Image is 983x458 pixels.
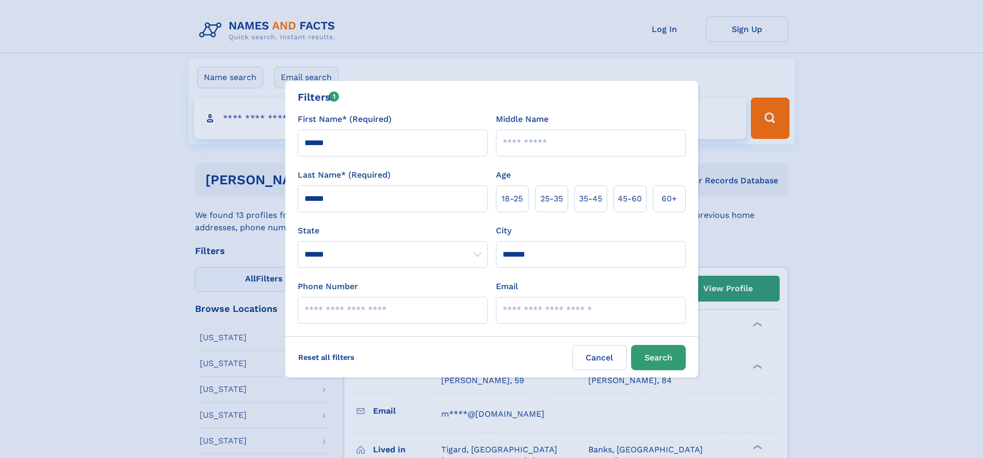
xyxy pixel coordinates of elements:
span: 60+ [662,193,677,205]
label: Middle Name [496,113,549,125]
div: Filters [298,89,340,105]
label: State [298,225,488,237]
span: 25‑35 [540,193,563,205]
label: Phone Number [298,280,358,293]
label: First Name* (Required) [298,113,392,125]
label: Age [496,169,511,181]
label: Reset all filters [292,345,361,370]
span: 45‑60 [618,193,642,205]
label: Cancel [572,345,627,370]
label: Email [496,280,518,293]
button: Search [631,345,686,370]
span: 35‑45 [579,193,602,205]
label: City [496,225,511,237]
span: 18‑25 [502,193,523,205]
label: Last Name* (Required) [298,169,391,181]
